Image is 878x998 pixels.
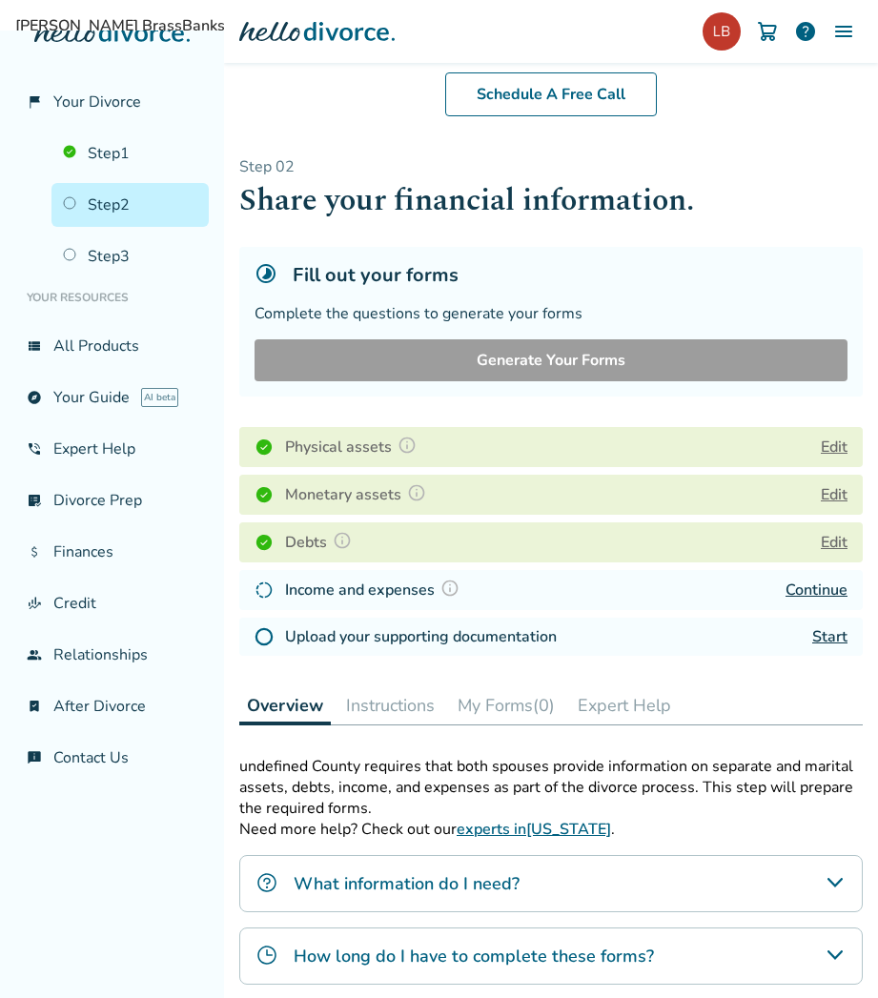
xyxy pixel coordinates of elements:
[294,944,654,968] h4: How long do I have to complete these forms?
[239,686,331,725] button: Overview
[27,596,42,611] span: finance_mode
[398,436,417,455] img: Question Mark
[285,530,357,555] h4: Debts
[15,736,209,780] a: chat_infoContact Us
[333,531,352,550] img: Question Mark
[15,427,209,471] a: phone_in_talkExpert Help
[27,750,42,765] span: chat_info
[255,339,847,381] button: Generate Your Forms
[794,20,817,43] a: help
[812,626,847,647] a: Start
[821,531,847,554] button: Edit
[15,581,209,625] a: finance_modeCredit
[821,483,847,506] button: Edit
[285,435,422,459] h4: Physical assets
[832,20,855,43] img: Menu
[445,72,657,116] a: Schedule A Free Call
[15,479,209,522] a: list_alt_checkDivorce Prep
[239,156,863,177] p: Step 0 2
[15,684,209,728] a: bookmark_checkAfter Divorce
[239,756,863,819] p: undefined County requires that both spouses provide information on separate and marital assets, d...
[440,579,459,598] img: Question Mark
[338,686,442,724] button: Instructions
[407,483,426,502] img: Question Mark
[27,544,42,560] span: attach_money
[15,80,209,124] a: flag_2Your Divorce
[15,376,209,419] a: exploreYour GuideAI beta
[255,438,274,457] img: Completed
[51,132,209,175] a: Step1
[285,625,557,648] h4: Upload your supporting documentation
[294,871,520,896] h4: What information do I need?
[255,944,278,967] img: How long do I have to complete these forms?
[255,871,278,894] img: What information do I need?
[255,533,274,552] img: Completed
[255,580,274,600] img: In Progress
[783,906,878,998] iframe: Chat Widget
[27,647,42,662] span: group
[239,819,863,840] p: Need more help? Check out our .
[27,441,42,457] span: phone_in_talk
[15,324,209,368] a: view_listAll Products
[821,436,847,458] button: Edit
[27,94,42,110] span: flag_2
[756,20,779,43] img: Cart
[15,278,209,316] li: Your Resources
[51,234,209,278] a: Step3
[53,92,141,112] span: Your Divorce
[457,819,611,840] a: experts in[US_STATE]
[27,699,42,714] span: bookmark_check
[285,578,465,602] h4: Income and expenses
[15,15,863,36] span: [PERSON_NAME] BrassBanks
[141,388,178,407] span: AI beta
[450,686,562,724] button: My Forms(0)
[15,530,209,574] a: attach_moneyFinances
[293,262,459,288] h5: Fill out your forms
[570,686,679,724] button: Expert Help
[27,493,42,508] span: list_alt_check
[15,633,209,677] a: groupRelationships
[239,927,863,985] div: How long do I have to complete these forms?
[703,12,741,51] img: lanniebanks.lb@gmail.com
[51,183,209,227] a: Step2
[239,855,863,912] div: What information do I need?
[239,177,863,224] h1: Share your financial information.
[786,580,847,601] a: Continue
[27,338,42,354] span: view_list
[255,485,274,504] img: Completed
[285,482,432,507] h4: Monetary assets
[27,390,42,405] span: explore
[255,303,847,324] div: Complete the questions to generate your forms
[255,627,274,646] img: Not Started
